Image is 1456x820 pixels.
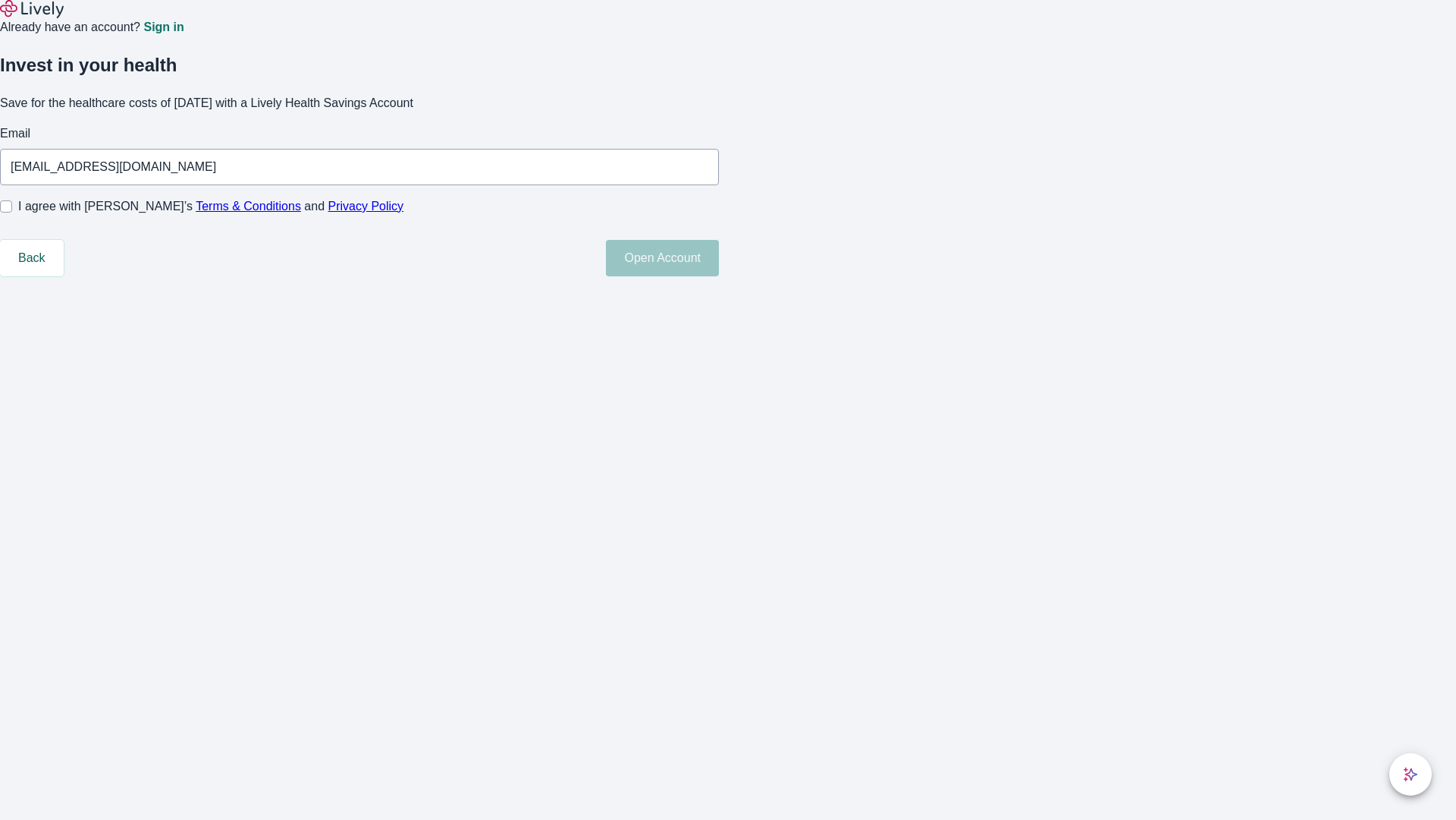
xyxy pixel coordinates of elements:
span: I agree with [PERSON_NAME]’s and [18,197,403,216]
a: Sign in [143,21,184,33]
button: chat [1389,753,1432,796]
a: Privacy Policy [328,200,404,213]
a: Terms & Conditions [196,200,301,213]
svg: Lively AI Assistant [1403,767,1418,782]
